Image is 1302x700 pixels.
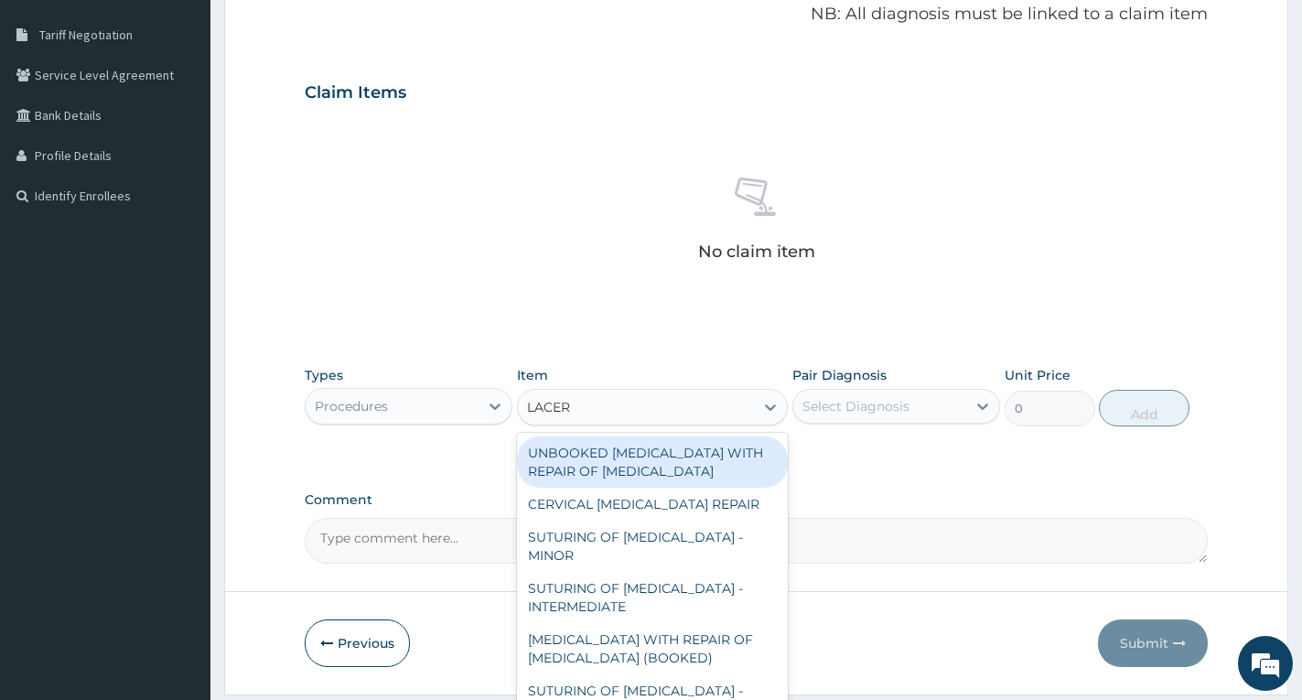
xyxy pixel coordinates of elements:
[517,488,788,521] div: CERVICAL [MEDICAL_DATA] REPAIR
[1099,390,1189,426] button: Add
[305,492,1208,508] label: Comment
[517,521,788,572] div: SUTURING OF [MEDICAL_DATA] - MINOR
[517,623,788,674] div: [MEDICAL_DATA] WITH REPAIR OF [MEDICAL_DATA] (BOOKED)
[305,368,343,383] label: Types
[300,9,344,53] div: Minimize live chat window
[9,500,349,564] textarea: Type your message and hit 'Enter'
[802,397,909,415] div: Select Diagnosis
[792,366,887,384] label: Pair Diagnosis
[34,92,74,137] img: d_794563401_company_1708531726252_794563401
[305,83,406,103] h3: Claim Items
[1098,619,1208,667] button: Submit
[305,619,410,667] button: Previous
[517,436,788,488] div: UNBOOKED [MEDICAL_DATA] WITH REPAIR OF [MEDICAL_DATA]
[517,366,548,384] label: Item
[698,242,815,261] p: No claim item
[106,231,253,415] span: We're online!
[315,397,388,415] div: Procedures
[517,572,788,623] div: SUTURING OF [MEDICAL_DATA] - INTERMEDIATE
[1005,366,1071,384] label: Unit Price
[39,27,133,43] span: Tariff Negotiation
[95,102,307,126] div: Chat with us now
[305,3,1208,27] p: NB: All diagnosis must be linked to a claim item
